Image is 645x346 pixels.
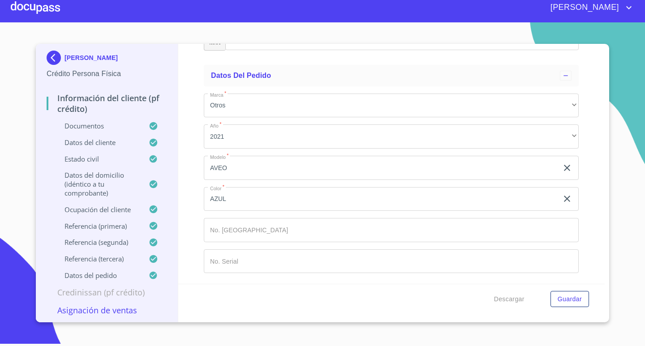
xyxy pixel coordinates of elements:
[47,254,149,263] p: Referencia (tercera)
[47,93,167,114] p: Información del cliente (PF crédito)
[47,287,167,298] p: Credinissan (PF crédito)
[562,162,572,173] button: clear input
[490,291,528,308] button: Descargar
[47,238,149,247] p: Referencia (segunda)
[562,193,572,204] button: clear input
[204,124,579,149] div: 2021
[47,205,149,214] p: Ocupación del Cliente
[47,51,167,68] div: [PERSON_NAME]
[550,291,589,308] button: Guardar
[558,294,582,305] span: Guardar
[47,271,149,280] p: Datos del pedido
[47,121,149,130] p: Documentos
[544,0,623,15] span: [PERSON_NAME]
[211,72,271,79] span: Datos del pedido
[47,51,64,65] img: Docupass spot blue
[544,0,634,15] button: account of current user
[47,138,149,147] p: Datos del cliente
[47,68,167,79] p: Crédito Persona Física
[204,94,579,118] div: Otros
[204,65,579,86] div: Datos del pedido
[64,54,118,61] p: [PERSON_NAME]
[47,171,149,197] p: Datos del domicilio (idéntico a tu comprobante)
[47,305,167,316] p: Asignación de Ventas
[47,154,149,163] p: Estado Civil
[47,222,149,231] p: Referencia (primera)
[494,294,525,305] span: Descargar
